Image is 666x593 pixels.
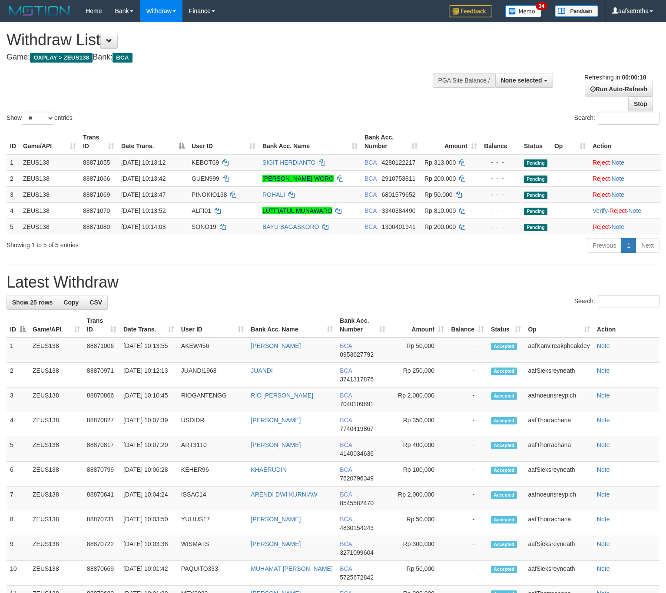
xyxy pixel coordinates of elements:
td: 5 [7,437,29,462]
span: BCA [113,53,132,63]
a: Next [636,238,659,253]
span: BCA [340,565,352,572]
td: KEHER96 [178,462,247,487]
a: Note [597,441,610,448]
th: User ID: activate to sort column ascending [178,313,247,338]
td: - [447,487,487,511]
td: aafThorrachana [524,437,593,462]
span: Pending [524,159,547,167]
span: OXPLAY > ZEUS138 [30,53,93,63]
span: [DATE] 10:13:42 [121,175,166,182]
a: Note [597,392,610,399]
span: Copy 1300401941 to clipboard [382,223,416,230]
td: 1 [7,154,20,171]
td: ZEUS138 [29,511,83,536]
span: Accepted [491,392,517,400]
td: · [589,154,661,171]
td: · [589,170,661,186]
select: Showentries [22,112,54,125]
td: Rp 300,000 [389,536,447,561]
a: Note [611,159,624,166]
a: Note [611,175,624,182]
td: aafSieksreyneath [524,536,593,561]
input: Search: [598,295,659,308]
a: Note [597,540,610,547]
a: Run Auto-Refresh [585,82,653,96]
span: 88871066 [83,175,110,182]
a: Note [628,207,641,214]
td: Rp 400,000 [389,437,447,462]
td: [DATE] 10:03:50 [120,511,178,536]
td: 2 [7,363,29,388]
span: 88871069 [83,191,110,198]
td: ZEUS138 [20,186,80,202]
td: RIOGANTENGG [178,388,247,412]
td: [DATE] 10:01:42 [120,561,178,586]
a: Note [597,417,610,424]
td: [DATE] 10:06:28 [120,462,178,487]
th: Bank Acc. Number: activate to sort column ascending [361,129,421,154]
td: [DATE] 10:10:45 [120,388,178,412]
span: None selected [501,77,542,84]
h1: Withdraw List [7,31,435,49]
td: aafSieksreyneath [524,363,593,388]
a: Stop [628,96,653,111]
td: 88870866 [83,388,120,412]
span: [DATE] 10:13:52 [121,207,166,214]
span: Show 25 rows [12,299,53,306]
span: BCA [364,159,377,166]
span: Copy 4140034636 to clipboard [340,450,374,457]
span: Copy 7040109891 to clipboard [340,401,374,407]
span: Copy 2910753811 to clipboard [382,175,416,182]
td: AKEW456 [178,338,247,363]
span: Accepted [491,516,517,523]
span: Copy [63,299,79,306]
span: Accepted [491,343,517,350]
span: Copy 3271099604 to clipboard [340,549,374,556]
td: Rp 100,000 [389,462,447,487]
span: Copy 6801579652 to clipboard [382,191,416,198]
span: Copy 4830154243 to clipboard [340,524,374,531]
span: Copy 3741317875 to clipboard [340,376,374,383]
span: BCA [340,491,352,498]
span: KEBOT69 [192,159,219,166]
h4: Game: Bank: [7,53,435,62]
span: Copy 0953627792 to clipboard [340,351,374,358]
label: Search: [574,112,659,125]
img: MOTION_logo.png [7,4,73,17]
div: - - - [484,190,517,199]
a: Verify [593,207,608,214]
td: 2 [7,170,20,186]
h1: Latest Withdraw [7,274,659,291]
td: JUANDI1968 [178,363,247,388]
th: Amount: activate to sort column ascending [421,129,480,154]
a: SIGIT HERDIANTO [262,159,315,166]
span: Pending [524,176,547,183]
td: YULIUS17 [178,511,247,536]
td: - [447,462,487,487]
td: aafThorrachana [524,412,593,437]
a: Reject [593,175,610,182]
span: 88871055 [83,159,110,166]
th: Amount: activate to sort column ascending [389,313,447,338]
td: ZEUS138 [29,561,83,586]
a: Note [597,466,610,473]
a: Reject [593,191,610,198]
td: PAQUITO333 [178,561,247,586]
th: Balance [480,129,520,154]
span: [DATE] 10:13:12 [121,159,166,166]
th: Trans ID: activate to sort column ascending [80,129,118,154]
a: KHAERUDIN [251,466,286,473]
span: CSV [89,299,102,306]
td: [DATE] 10:07:39 [120,412,178,437]
span: Copy 7740419867 to clipboard [340,425,374,432]
span: BCA [340,466,352,473]
span: Accepted [491,417,517,424]
td: - [447,437,487,462]
span: BCA [364,223,377,230]
span: Copy 4280122217 to clipboard [382,159,416,166]
th: Status: activate to sort column ascending [487,313,524,338]
span: Copy 7620796349 to clipboard [340,475,374,482]
a: ARENDI DWI KURNIAW [251,491,317,498]
a: CSV [84,295,108,310]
